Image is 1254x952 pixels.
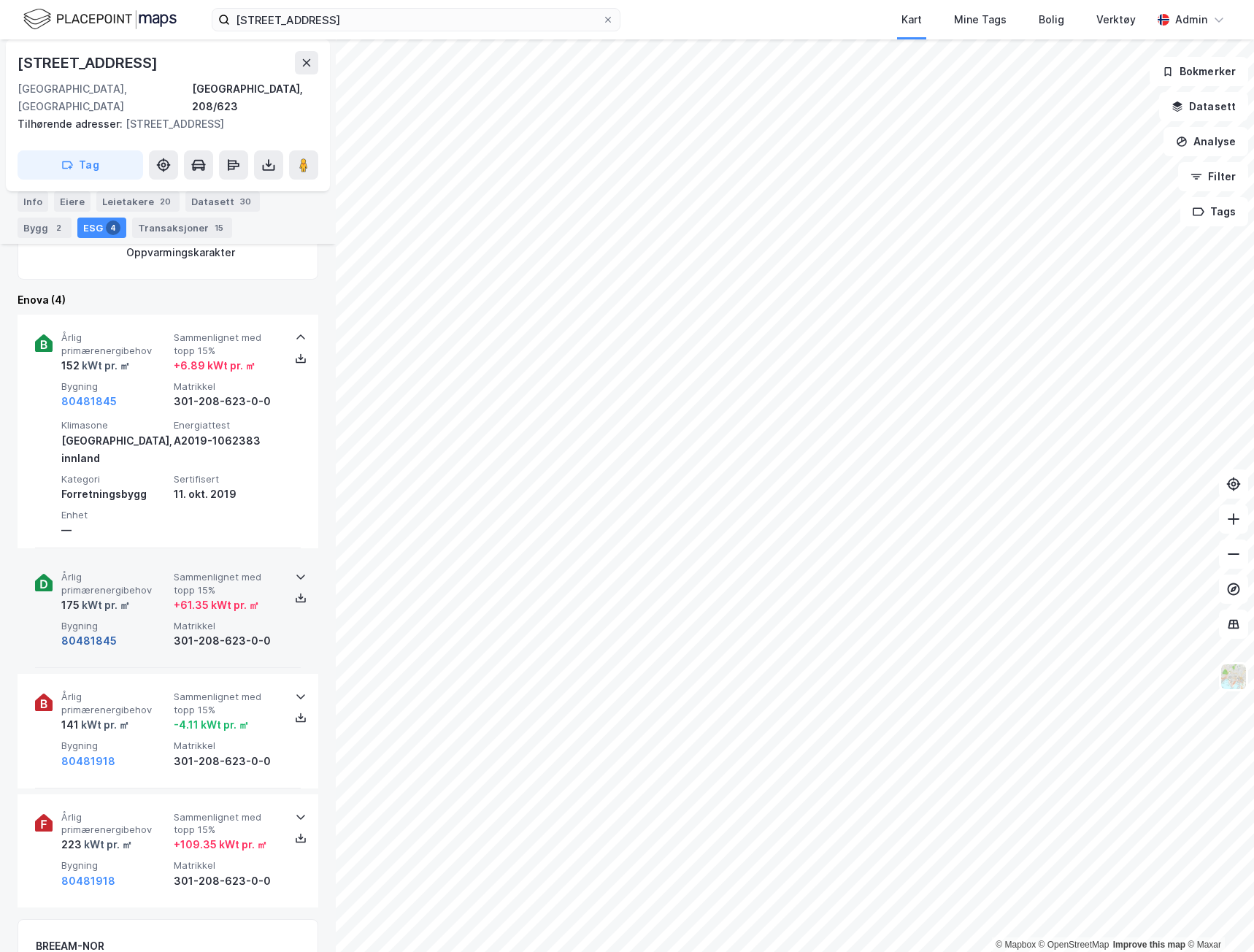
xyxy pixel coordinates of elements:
[174,836,267,853] div: + 109.35 kWt pr. ㎡
[79,716,129,734] div: kWt pr. ㎡
[174,380,280,393] span: Matrikkel
[212,220,226,235] div: 15
[106,220,120,235] div: 4
[996,940,1036,950] a: Mapbox
[61,419,168,431] span: Klimasone
[18,115,307,133] div: [STREET_ADDRESS]
[954,11,1007,28] div: Mine Tags
[61,571,168,596] span: Årlig primærenergibehov
[1150,57,1248,86] button: Bokmerker
[174,331,280,357] span: Sammenlignet med topp 15%
[61,836,132,853] div: 223
[61,740,168,752] span: Bygning
[174,859,280,872] span: Matrikkel
[192,80,318,115] div: [GEOGRAPHIC_DATA], 208/623
[82,836,132,853] div: kWt pr. ㎡
[174,620,280,632] span: Matrikkel
[1039,11,1064,28] div: Bolig
[61,620,168,632] span: Bygning
[61,393,117,410] button: 80481845
[174,740,280,752] span: Matrikkel
[61,473,168,485] span: Kategori
[174,753,280,770] div: 301-208-623-0-0
[61,596,130,614] div: 175
[18,51,161,74] div: [STREET_ADDRESS]
[61,872,115,890] button: 80481918
[174,473,280,485] span: Sertifisert
[1181,882,1254,952] div: Kontrollprogram for chat
[61,753,115,770] button: 80481918
[18,191,48,212] div: Info
[174,872,280,890] div: 301-208-623-0-0
[132,218,232,238] div: Transaksjoner
[61,521,168,539] div: —
[174,393,280,410] div: 301-208-623-0-0
[174,716,249,734] div: -4.11 kWt pr. ㎡
[96,191,180,212] div: Leietakere
[18,150,143,180] button: Tag
[61,432,168,467] div: [GEOGRAPHIC_DATA], innland
[1180,197,1248,226] button: Tags
[54,191,91,212] div: Eiere
[80,596,130,614] div: kWt pr. ㎡
[174,571,280,596] span: Sammenlignet med topp 15%
[77,218,126,238] div: ESG
[126,244,235,261] div: Oppvarmingskarakter
[230,9,602,31] input: Søk på adresse, matrikkel, gårdeiere, leietakere eller personer
[61,509,168,521] span: Enhet
[1039,940,1109,950] a: OpenStreetMap
[1159,92,1248,121] button: Datasett
[18,218,72,238] div: Bygg
[157,194,174,209] div: 20
[174,632,280,650] div: 301-208-623-0-0
[61,691,168,716] span: Årlig primærenergibehov
[174,485,280,503] div: 11. okt. 2019
[80,357,130,375] div: kWt pr. ㎡
[61,632,117,650] button: 80481845
[18,118,126,130] span: Tilhørende adresser:
[901,11,922,28] div: Kart
[174,357,255,375] div: + 6.89 kWt pr. ㎡
[174,691,280,716] span: Sammenlignet med topp 15%
[185,191,260,212] div: Datasett
[1178,162,1248,191] button: Filter
[1163,127,1248,156] button: Analyse
[1175,11,1207,28] div: Admin
[237,194,254,209] div: 30
[51,220,66,235] div: 2
[174,432,280,450] div: A2019-1062383
[18,291,318,309] div: Enova (4)
[23,7,177,32] img: logo.f888ab2527a4732fd821a326f86c7f29.svg
[61,380,168,393] span: Bygning
[174,596,259,614] div: + 61.35 kWt pr. ㎡
[1220,663,1247,691] img: Z
[61,716,129,734] div: 141
[18,80,192,115] div: [GEOGRAPHIC_DATA], [GEOGRAPHIC_DATA]
[1113,940,1185,950] a: Improve this map
[61,811,168,837] span: Årlig primærenergibehov
[61,331,168,357] span: Årlig primærenergibehov
[174,419,280,431] span: Energiattest
[61,357,130,375] div: 152
[61,859,168,872] span: Bygning
[61,485,168,503] div: Forretningsbygg
[1096,11,1136,28] div: Verktøy
[1181,882,1254,952] iframe: Chat Widget
[174,811,280,837] span: Sammenlignet med topp 15%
